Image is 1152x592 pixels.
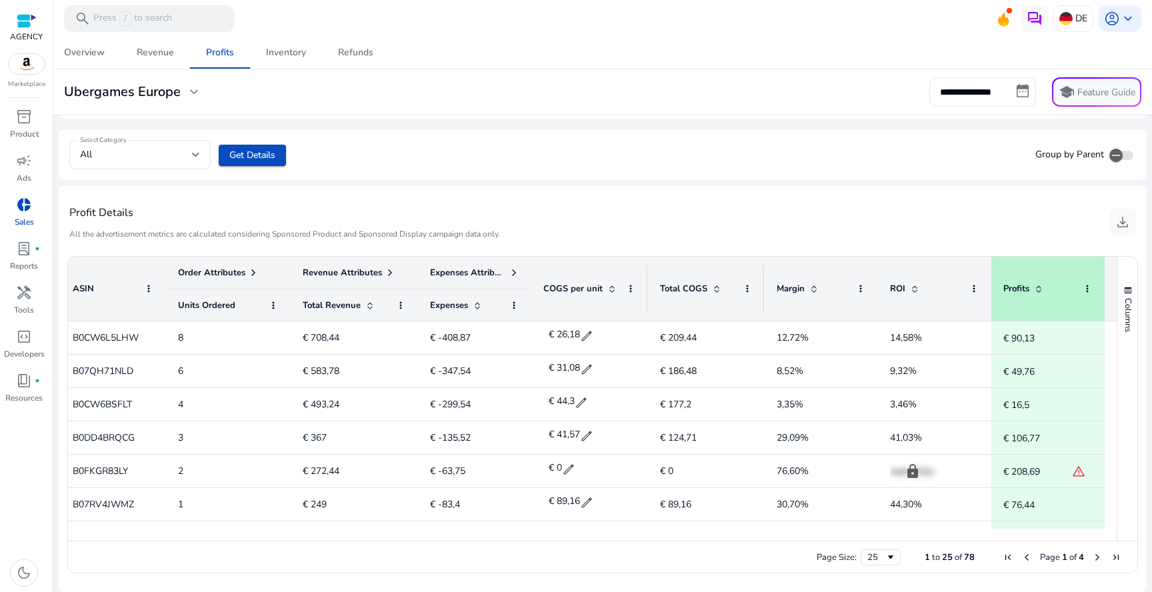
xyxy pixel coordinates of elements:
span: download [1115,214,1131,230]
span: Profits [1003,283,1029,295]
span: lab_profile [16,241,32,257]
p: Press to search [93,11,172,26]
span: dark_mode [16,565,32,581]
div: Revenue [137,48,174,57]
div: Inventory [266,48,306,57]
button: Get Details [219,145,286,166]
button: schoolFeature Guide [1052,77,1141,107]
div: Last Page [1111,552,1121,563]
span: Expenses [430,299,468,311]
p: € 60,52 [1003,525,1035,552]
span: B0FKGR83LY [73,465,128,477]
span: book_4 [16,373,32,389]
span: Total COGS [660,283,707,295]
span: € -135,52 [430,431,471,444]
span: € -83,4 [430,498,460,511]
span: € 493,24 [303,398,339,411]
span: keyboard_arrow_down [1120,11,1136,27]
span: € 89,16 [660,498,691,511]
span: 1 [1062,551,1067,563]
span: to [932,551,940,563]
app-roi: 3,46% [890,398,917,411]
span: B07QH71NLD [73,365,133,377]
span: € -347,54 [430,365,471,377]
p: DE [1075,7,1087,30]
div: Page Size [861,549,901,565]
span: Group by Parent [1035,148,1104,161]
span: € 41,57 [549,428,580,441]
p: Sales [15,216,34,228]
span: handyman [16,285,32,301]
span: € 0 [549,461,562,474]
span: B0CW6BSFLT [73,398,132,411]
span: COGS per unit [543,283,603,295]
p: Product [10,128,39,140]
p: Developers [4,348,45,360]
p: Marketplace [8,79,45,89]
span: of [1069,551,1077,563]
span: 6 [178,365,183,377]
span: warning [1072,465,1085,478]
span: Revenue Attributes [303,267,382,279]
span: € 249 [303,498,327,511]
span: of [955,551,962,563]
p: € 90,13 [1003,325,1035,352]
p: All the advertisement metrics are calculated considering Sponsored Product and Sponsored Display ... [69,228,500,240]
div: Page Size: [817,551,857,563]
span: / [119,11,131,26]
span: 78 [964,551,975,563]
span: € -408,87 [430,331,471,344]
span: school [1059,84,1075,100]
p: Reports [10,260,38,272]
app-roi: 41,03% [890,431,922,444]
span: € 583,78 [303,365,339,377]
img: amazon.svg [9,54,45,74]
span: B07RV4JWMZ [73,498,134,511]
span: fiber_manual_record [35,246,40,251]
span: € 708,44 [303,331,339,344]
span: € -63,75 [430,465,465,477]
span: Margin [777,283,805,295]
span: € 209,44 [660,331,697,344]
app-roi: 44,30% [890,498,922,511]
div: Overview [64,48,105,57]
span: € 0 [660,465,673,477]
p: € 208,69 [1003,458,1040,485]
span: account_circle [1104,11,1120,27]
span: € 26,18 [549,328,580,341]
span: € 89,16 [549,495,580,507]
span: code_blocks [16,329,32,345]
span: 3 [178,431,183,444]
p: € 49,76 [1003,358,1035,385]
p: Tools [14,304,34,316]
app-roi: 14,58% [890,331,922,344]
span: ROI [890,283,905,295]
span: donut_small [16,197,32,213]
span: Units Ordered [178,299,235,311]
p: Add COGs [890,458,979,485]
div: Next Page [1092,552,1103,563]
span: Order Attributes [178,267,245,279]
span: 30,70% [777,498,809,511]
div: 25 [867,551,885,563]
p: € 76,44 [1003,491,1035,519]
span: 4 [1079,551,1084,563]
span: 4 [178,398,183,411]
span: 8,52% [777,365,803,377]
p: € 106,77 [1003,425,1040,452]
span: edit [580,496,593,509]
img: de.svg [1059,12,1073,25]
span: Total Revenue [303,299,361,311]
span: € 124,71 [660,431,697,444]
span: expand_more [186,84,202,100]
span: € -299,54 [430,398,471,411]
span: B0CW6L5LHW [73,331,139,344]
span: edit [580,429,593,443]
p: € 16,5 [1003,391,1029,419]
span: B0DD4BRQCG [73,431,135,444]
span: € 272,44 [303,465,339,477]
span: edit [580,363,593,376]
span: fiber_manual_record [35,378,40,383]
span: edit [580,329,593,343]
span: Expenses Attributes [430,267,506,279]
